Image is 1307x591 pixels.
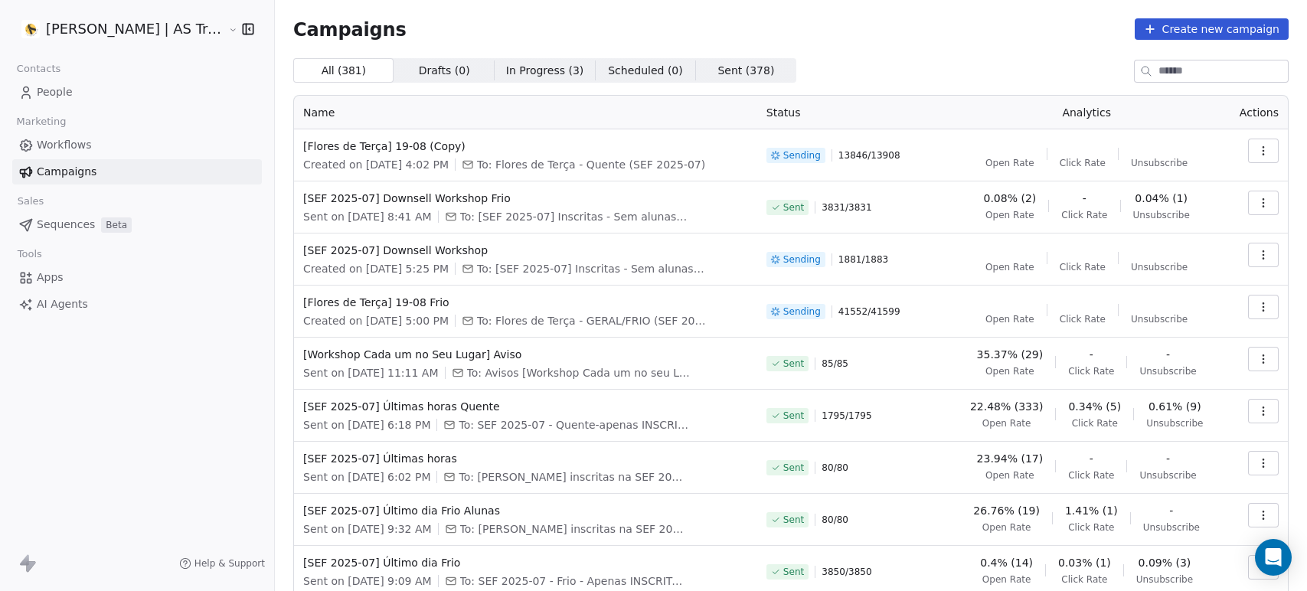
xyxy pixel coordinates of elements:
th: Actions [1225,96,1289,129]
span: - [1166,451,1170,466]
span: - [1083,191,1086,206]
span: Sent [783,201,804,214]
span: Open Rate [985,469,1034,482]
span: Apps [37,269,64,286]
span: Open Rate [985,209,1034,221]
span: 0.04% (1) [1135,191,1188,206]
span: [Workshop Cada um no Seu Lugar] Aviso [303,347,748,362]
span: Open Rate [982,417,1031,429]
span: To: [SEF 2025-07] Inscritas - Sem alunas do JS QUENTE [477,261,707,276]
span: Tools [11,243,48,266]
a: Apps [12,265,262,290]
span: To: Avisos [Workshop Cada um no seu Lugar] INSCRITAS [467,365,697,380]
div: Open Intercom Messenger [1255,539,1292,576]
span: 3831 / 3831 [822,201,871,214]
span: 26.76% (19) [973,503,1040,518]
span: 1.41% (1) [1065,503,1118,518]
span: Unsubscribe [1136,573,1193,586]
span: [SEF 2025-07] Downsell Workshop [303,243,748,258]
span: Created on [DATE] 5:25 PM [303,261,449,276]
span: To: Alunas inscritas na SEF 2025-07 [459,469,688,485]
span: Created on [DATE] 5:00 PM [303,313,449,328]
span: To: SEF 2025-07 - Quente-apenas INSCRITAS SEM ALUNAS [459,417,688,433]
span: 80 / 80 [822,462,848,474]
span: Sending [783,305,821,318]
span: Sent on [DATE] 6:18 PM [303,417,430,433]
span: Help & Support [194,557,265,570]
span: Scheduled ( 0 ) [608,63,683,79]
span: Sales [11,190,51,213]
span: Beta [101,217,132,233]
span: AI Agents [37,296,88,312]
span: Sent [783,462,804,474]
span: To: SEF 2025-07 - Frio - Apenas INSCRITAS SEM ALUNAS [460,573,690,589]
span: Open Rate [985,157,1034,169]
a: People [12,80,262,105]
span: To: Alunas inscritas na SEF 2025-07 [460,521,690,537]
span: Click Rate [1060,157,1106,169]
span: Open Rate [985,365,1034,377]
span: Marketing [10,110,73,133]
th: Status [757,96,949,129]
span: Open Rate [985,313,1034,325]
span: 80 / 80 [822,514,848,526]
span: Click Rate [1068,365,1114,377]
span: [Flores de Terça] 19-08 (Copy) [303,139,748,154]
span: Sent on [DATE] 9:32 AM [303,521,432,537]
span: 1795 / 1795 [822,410,871,422]
span: Unsubscribe [1143,521,1200,534]
span: [SEF 2025-07] Último dia Frio [303,555,748,570]
span: Sent on [DATE] 6:02 PM [303,469,430,485]
span: 0.08% (2) [984,191,1037,206]
span: 85 / 85 [822,358,848,370]
a: Help & Support [179,557,265,570]
span: Open Rate [982,521,1031,534]
img: Logo%202022%20quad.jpg [21,20,40,38]
span: Click Rate [1061,573,1107,586]
span: Open Rate [985,261,1034,273]
span: [PERSON_NAME] | AS Treinamentos [46,19,224,39]
span: 3850 / 3850 [822,566,871,578]
span: Unsubscribe [1131,157,1188,169]
span: Click Rate [1060,313,1106,325]
span: Unsubscribe [1146,417,1203,429]
span: Click Rate [1072,417,1118,429]
span: Workflows [37,137,92,153]
span: In Progress ( 3 ) [506,63,584,79]
button: [PERSON_NAME] | AS Treinamentos [18,16,217,42]
span: 41552 / 41599 [838,305,900,318]
th: Analytics [949,96,1225,129]
span: 0.34% (5) [1068,399,1121,414]
span: - [1090,451,1093,466]
span: Click Rate [1068,469,1114,482]
span: 0.4% (14) [980,555,1033,570]
a: AI Agents [12,292,262,317]
span: 0.03% (1) [1058,555,1111,570]
span: To: [SEF 2025-07] Inscritas - Sem alunas do JS FRIO [460,209,690,224]
a: Campaigns [12,159,262,184]
span: 0.09% (3) [1139,555,1191,570]
span: - [1090,347,1093,362]
span: [SEF 2025-07] Últimas horas Quente [303,399,748,414]
span: Created on [DATE] 4:02 PM [303,157,449,172]
span: Open Rate [982,573,1031,586]
span: Sent on [DATE] 8:41 AM [303,209,432,224]
span: Unsubscribe [1131,313,1188,325]
span: 13846 / 13908 [838,149,900,162]
span: To: Flores de Terça - GERAL/FRIO (SEF 2025-07) [477,313,707,328]
span: 0.61% (9) [1149,399,1201,414]
span: Click Rate [1060,261,1106,273]
span: Campaigns [293,18,407,40]
span: Sent on [DATE] 9:09 AM [303,573,432,589]
span: Unsubscribe [1139,469,1196,482]
span: People [37,84,73,100]
span: [SEF 2025-07] Downsell Workshop Frio [303,191,748,206]
span: 23.94% (17) [977,451,1044,466]
a: SequencesBeta [12,212,262,237]
span: Sent [783,358,804,370]
span: Drafts ( 0 ) [419,63,470,79]
span: Sending [783,253,821,266]
span: [Flores de Terça] 19-08 Frio [303,295,748,310]
span: Sent [783,514,804,526]
span: 22.48% (333) [970,399,1043,414]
